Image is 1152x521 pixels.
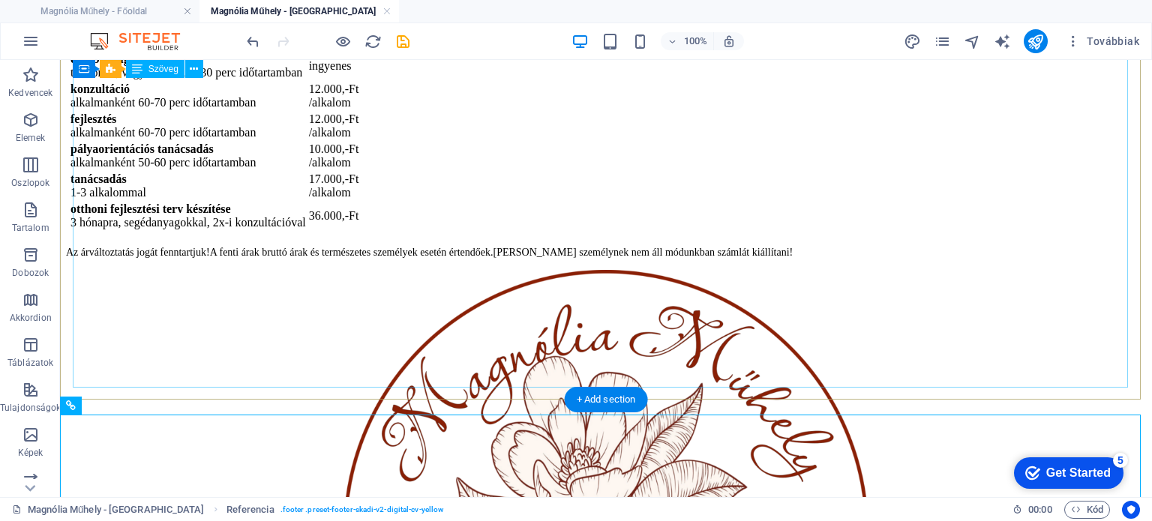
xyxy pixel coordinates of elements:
[1024,29,1048,53] button: publish
[394,32,412,50] button: save
[8,87,52,99] p: Kedvencek
[10,312,52,324] p: Akkordion
[148,64,178,73] span: Szöveg
[394,33,412,50] i: Mentés (Ctrl+S)
[994,33,1011,50] i: AI Writer
[934,33,951,50] i: Oldalak (Ctrl+Alt+S)
[244,32,262,50] button: undo
[1028,501,1051,519] span: 00 00
[364,33,382,50] i: Weboldal újratöltése
[904,32,922,50] button: design
[12,501,205,519] a: Kattintson a kijelölés megszüntetéséhez. Dupla kattintás az oldalak megnyitásához
[226,501,444,519] nav: breadcrumb
[1122,501,1140,519] button: Usercentrics
[280,501,444,519] span: . footer .preset-footer-skadi-v2-digital-cv-yellow
[964,33,981,50] i: Navigátor
[111,3,126,18] div: 5
[1027,33,1044,50] i: Közzététel
[934,32,952,50] button: pages
[11,177,49,189] p: Oszlopok
[7,357,53,369] p: Táblázatok
[722,34,736,48] i: Átméretezés esetén automatikusan beállítja a nagyítási szintet a választott eszköznek megfelelően.
[12,7,121,39] div: Get Started 5 items remaining, 0% complete
[86,32,199,50] img: Editor Logo
[661,32,714,50] button: 100%
[1039,504,1041,515] span: :
[964,32,982,50] button: navigator
[1066,34,1139,49] span: Továbbiak
[199,3,399,19] h4: Magnólia Műhely - [GEOGRAPHIC_DATA]
[244,33,262,50] i: Visszavonás: Szöveg megváltoztatása (Ctrl+Z)
[44,16,109,30] div: Get Started
[16,132,46,144] p: Elemek
[1012,501,1052,519] h6: Munkamenet idő
[12,267,49,279] p: Dobozok
[994,32,1012,50] button: text_generator
[18,447,43,459] p: Képek
[334,32,352,50] button: Kattintson ide az előnézeti módból való kilépéshez és a szerkesztés folytatásához
[12,222,49,234] p: Tartalom
[1064,501,1110,519] button: Kód
[1060,29,1145,53] button: Továbbiak
[364,32,382,50] button: reload
[1071,501,1103,519] span: Kód
[683,32,707,50] h6: 100%
[226,501,274,519] span: Kattintson a kijelöléshez. Dupla kattintás az szerkesztéshez
[565,387,648,412] div: + Add section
